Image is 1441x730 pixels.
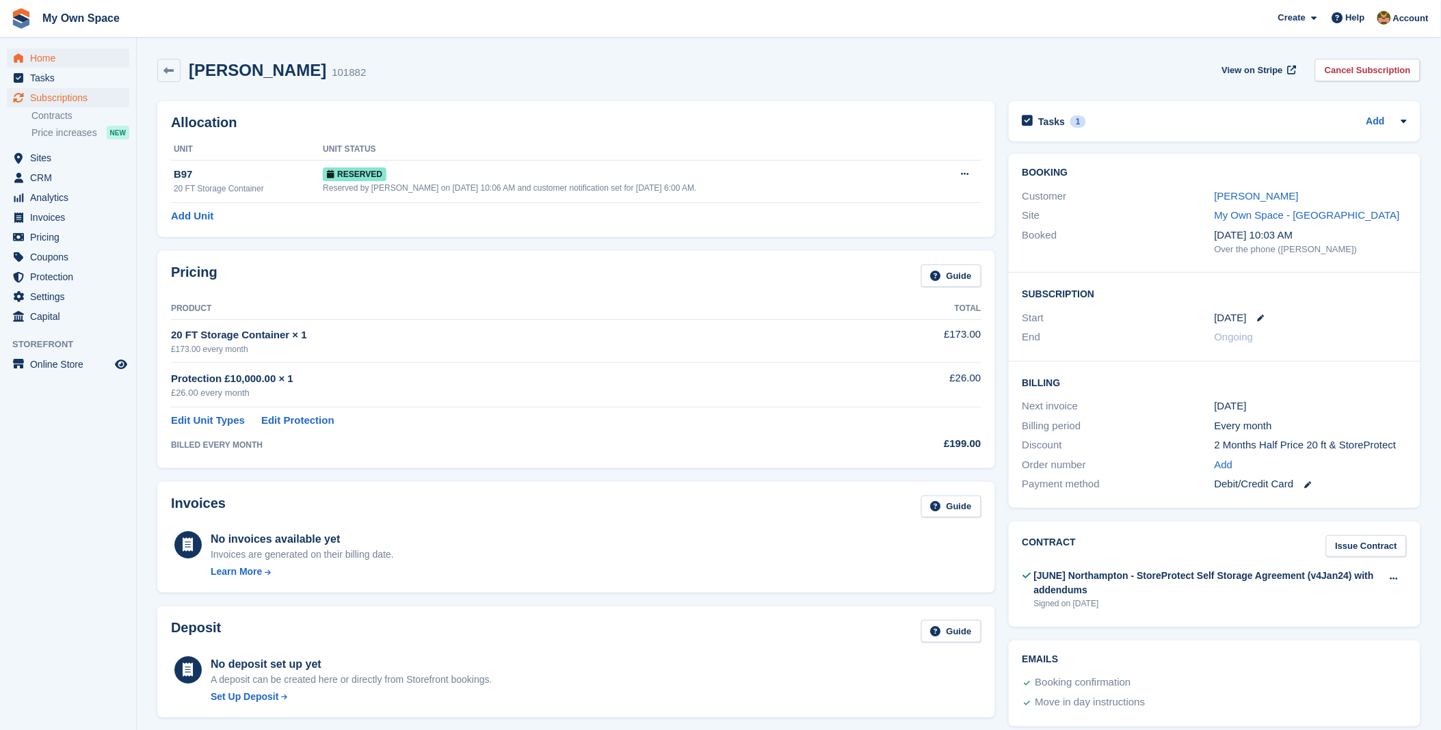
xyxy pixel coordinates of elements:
div: 20 FT Storage Container [174,182,323,195]
th: Unit [171,139,323,161]
p: A deposit can be created here or directly from Storefront bookings. [211,673,492,687]
a: menu [7,267,129,286]
h2: Contract [1022,535,1076,558]
span: Protection [30,267,112,286]
h2: Pricing [171,265,217,287]
a: menu [7,307,129,326]
a: Cancel Subscription [1315,59,1420,81]
div: Reserved by [PERSON_NAME] on [DATE] 10:06 AM and customer notification set for [DATE] 6:00 AM. [323,182,934,194]
a: Preview store [113,356,129,373]
a: [PERSON_NAME] [1215,190,1299,202]
a: Guide [921,620,981,643]
a: Guide [921,496,981,518]
div: End [1022,329,1215,345]
a: menu [7,208,129,227]
span: View on Stripe [1222,64,1283,77]
div: Discount [1022,437,1215,453]
div: £173.00 every month [171,343,831,355]
a: menu [7,228,129,247]
a: Edit Unit Types [171,413,245,429]
div: 101882 [332,65,366,81]
th: Product [171,298,831,320]
a: menu [7,188,129,207]
a: menu [7,247,129,267]
div: Next invoice [1022,398,1215,414]
span: Tasks [30,68,112,87]
div: Booked [1022,228,1215,256]
div: £199.00 [831,436,981,452]
span: Capital [30,307,112,326]
div: [DATE] [1215,398,1407,414]
span: Invoices [30,208,112,227]
span: Help [1346,11,1365,25]
div: 20 FT Storage Container × 1 [171,327,831,343]
td: £26.00 [831,363,981,407]
h2: Billing [1022,375,1407,389]
div: [DATE] 10:03 AM [1215,228,1407,243]
h2: Allocation [171,115,981,131]
div: NEW [107,126,129,139]
div: Protection £10,000.00 × 1 [171,371,831,387]
div: Learn More [211,565,262,579]
span: Online Store [30,355,112,374]
th: Unit Status [323,139,934,161]
span: Storefront [12,338,136,351]
div: No invoices available yet [211,531,394,547]
div: 1 [1070,116,1086,128]
span: Subscriptions [30,88,112,107]
a: View on Stripe [1217,59,1299,81]
span: Reserved [323,167,386,181]
span: Home [30,49,112,68]
h2: Booking [1022,167,1407,178]
h2: [PERSON_NAME] [189,61,326,79]
a: menu [7,168,129,187]
img: Keely Collin [1377,11,1391,25]
h2: Invoices [171,496,226,518]
div: Booking confirmation [1035,675,1131,691]
a: menu [7,68,129,87]
div: Move in day instructions [1035,694,1146,711]
a: Add Unit [171,208,213,224]
div: Debit/Credit Card [1215,476,1407,492]
a: menu [7,148,129,167]
a: Price increases NEW [31,125,129,140]
h2: Deposit [171,620,221,643]
th: Total [831,298,981,320]
div: Every month [1215,418,1407,434]
div: Order number [1022,457,1215,473]
span: Ongoing [1215,331,1254,342]
div: BILLED EVERY MONTH [171,439,831,451]
div: Customer [1022,189,1215,204]
div: 2 Months Half Price 20 ft & StoreProtect [1215,437,1407,453]
a: menu [7,355,129,374]
div: Start [1022,310,1215,326]
span: Coupons [30,247,112,267]
a: Issue Contract [1326,535,1407,558]
div: Signed on [DATE] [1034,597,1381,610]
time: 2025-08-22 00:00:00 UTC [1215,310,1247,326]
div: B97 [174,167,323,182]
a: menu [7,287,129,306]
div: Payment method [1022,476,1215,492]
span: CRM [30,168,112,187]
span: Account [1393,12,1429,25]
div: Billing period [1022,418,1215,434]
span: Price increases [31,126,97,139]
img: stora-icon-8386f47178a22dfd0bd8f6a31ec36ba5ce8667c1dd55bd0f319d3a0aa187defe.svg [11,8,31,29]
td: £173.00 [831,319,981,362]
a: Contracts [31,109,129,122]
a: My Own Space - [GEOGRAPHIC_DATA] [1215,209,1400,221]
a: My Own Space [37,7,125,29]
a: menu [7,49,129,68]
div: Set Up Deposit [211,690,279,704]
span: Settings [30,287,112,306]
a: Learn More [211,565,394,579]
div: [JUNE] Northampton - StoreProtect Self Storage Agreement (v4Jan24) with addendums [1034,569,1381,597]
span: Analytics [30,188,112,207]
a: Guide [921,265,981,287]
h2: Subscription [1022,286,1407,300]
span: Create [1278,11,1306,25]
a: menu [7,88,129,107]
h2: Emails [1022,654,1407,665]
a: Add [1366,114,1385,130]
